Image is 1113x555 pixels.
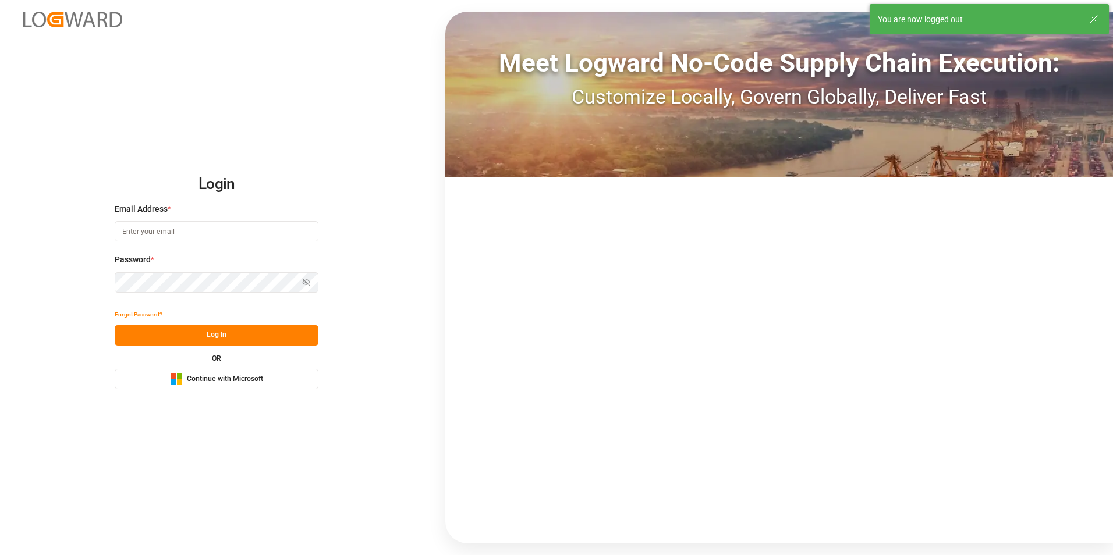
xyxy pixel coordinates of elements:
button: Forgot Password? [115,305,162,325]
button: Log In [115,325,318,346]
img: Logward_new_orange.png [23,12,122,27]
small: OR [212,355,221,362]
div: Customize Locally, Govern Globally, Deliver Fast [445,82,1113,112]
input: Enter your email [115,221,318,241]
h2: Login [115,166,318,203]
span: Password [115,254,151,266]
button: Continue with Microsoft [115,369,318,389]
span: Email Address [115,203,168,215]
span: Continue with Microsoft [187,374,263,385]
div: Meet Logward No-Code Supply Chain Execution: [445,44,1113,82]
div: You are now logged out [878,13,1078,26]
